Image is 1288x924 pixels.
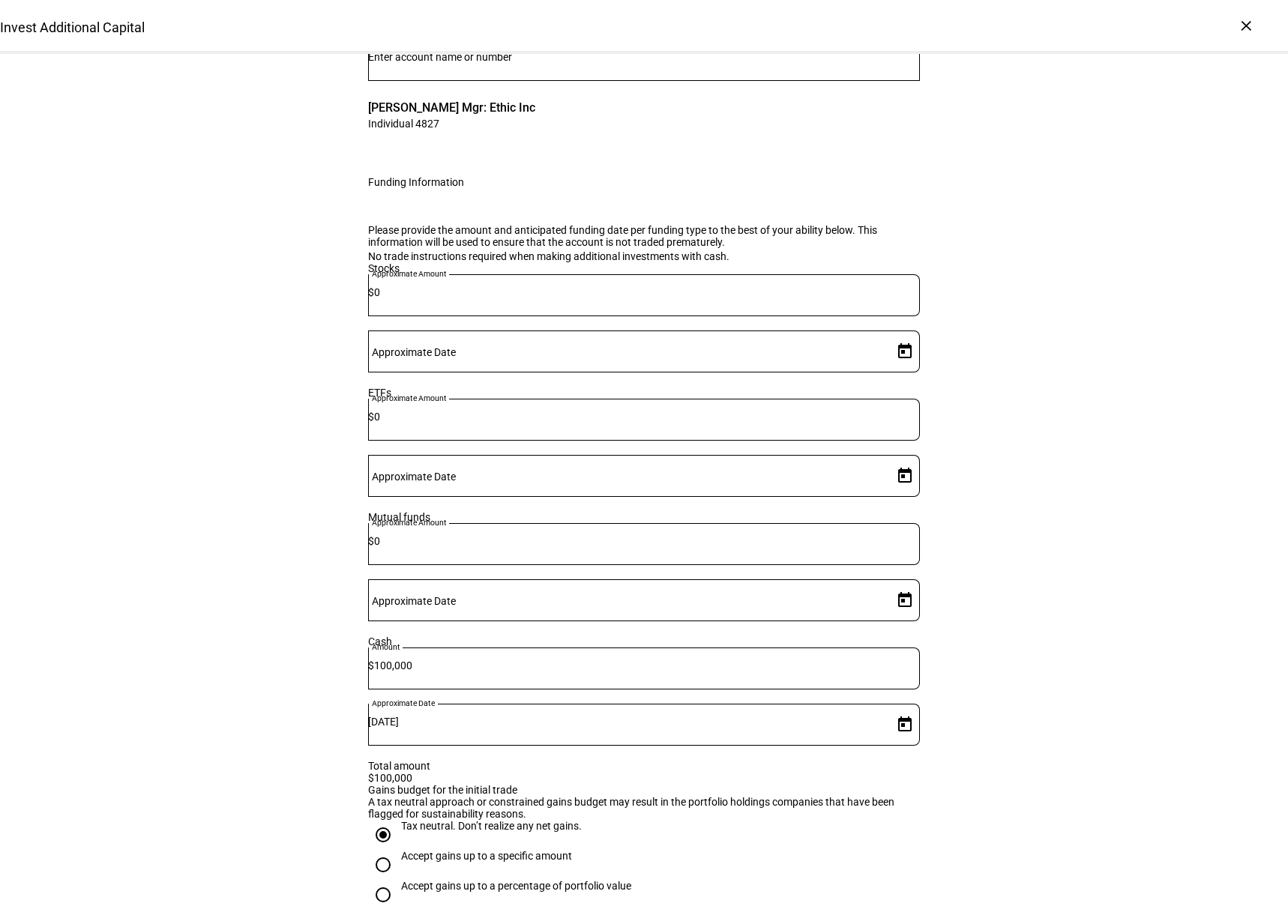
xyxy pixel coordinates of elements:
[368,784,920,796] div: Gains budget for the initial trade
[372,698,435,707] mat-label: Approximate Date
[368,760,920,772] div: Total amount
[368,387,920,399] div: ETFs
[368,116,535,130] span: Individual 4827
[401,820,582,832] div: Tax neutral. Don’t realize any net gains.
[890,585,920,615] button: Open calendar
[368,262,920,274] div: Stocks
[372,595,456,607] mat-label: Approximate Date
[368,535,374,547] span: $
[368,411,374,423] span: $
[890,461,920,491] button: Open calendar
[368,224,920,248] div: Please provide the amount and anticipated funding date per funding type to the best of your abili...
[401,850,572,862] div: Accept gains up to a specific amount
[368,511,920,523] div: Mutual funds
[890,336,920,366] button: Open calendar
[372,642,400,651] mat-label: Amount
[372,393,447,402] mat-label: Approximate Amount
[368,796,920,820] div: A tax neutral approach or constrained gains budget may result in the portfolio holdings companies...
[372,518,447,527] mat-label: Approximate Amount
[372,269,447,278] mat-label: Approximate Amount
[401,880,631,892] div: Accept gains up to a percentage of portfolio value
[368,248,920,262] mat-error: No trade instructions required when making additional investments with cash.
[372,346,456,358] mat-label: Approximate Date
[368,659,374,671] span: $
[368,99,535,116] span: [PERSON_NAME] Mgr: Ethic Inc
[368,635,920,647] div: Cash
[368,51,920,63] input: Number
[368,176,464,188] div: Funding Information
[368,772,920,784] div: $100,000
[890,710,920,740] button: Open calendar
[372,471,456,483] mat-label: Approximate Date
[368,286,374,298] span: $
[1234,13,1258,37] div: ×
